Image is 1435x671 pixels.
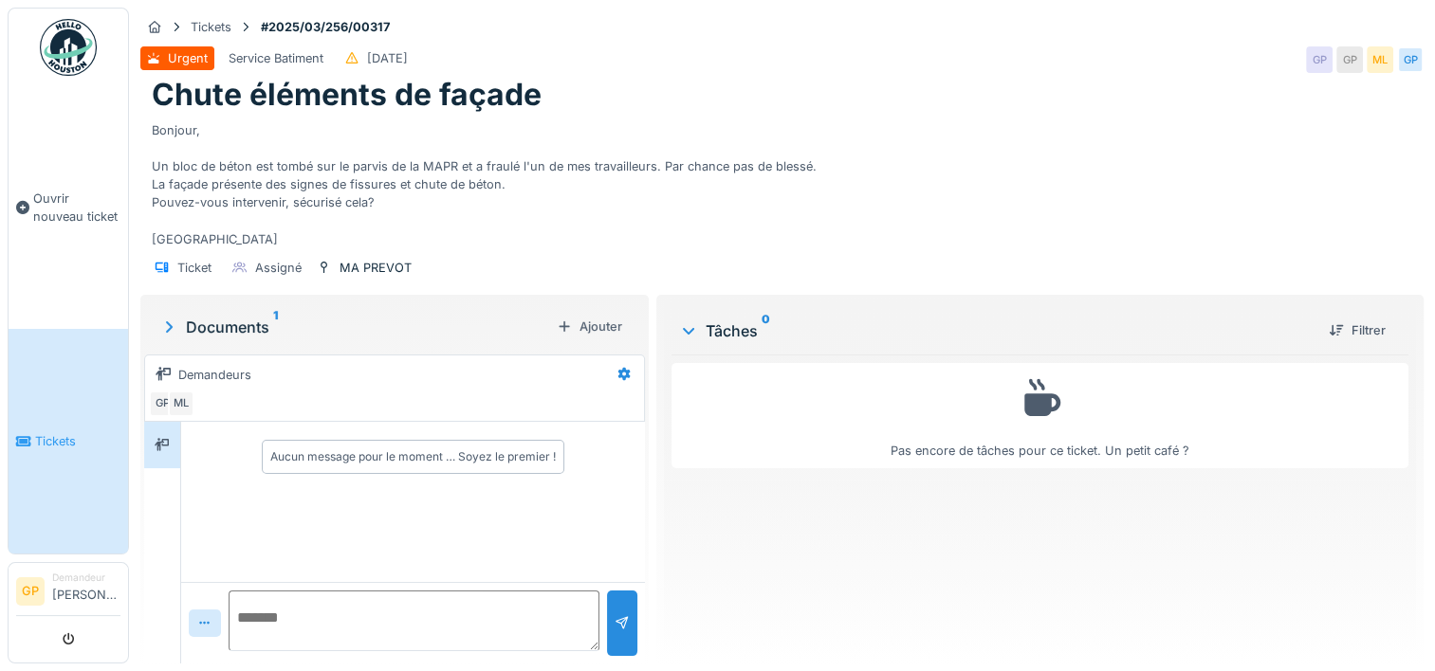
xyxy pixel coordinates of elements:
[367,49,408,67] div: [DATE]
[762,319,770,342] sup: 0
[178,366,251,384] div: Demandeurs
[35,432,120,450] span: Tickets
[191,18,231,36] div: Tickets
[168,390,194,417] div: ML
[40,19,97,76] img: Badge_color-CXgf-gQk.svg
[229,49,323,67] div: Service Batiment
[177,259,212,277] div: Ticket
[253,18,397,36] strong: #2025/03/256/00317
[152,114,1412,248] div: Bonjour, Un bloc de béton est tombé sur le parvis de la MAPR et a fraulé l'un de mes travailleurs...
[159,316,549,338] div: Documents
[9,86,128,329] a: Ouvrir nouveau ticket
[52,571,120,585] div: Demandeur
[340,259,412,277] div: MA PREVOT
[149,390,175,417] div: GP
[16,571,120,616] a: GP Demandeur[PERSON_NAME]
[684,372,1396,460] div: Pas encore de tâches pour ce ticket. Un petit café ?
[549,314,630,339] div: Ajouter
[1367,46,1393,73] div: ML
[1306,46,1333,73] div: GP
[1397,46,1424,73] div: GP
[270,448,556,465] div: Aucun message pour le moment … Soyez le premier !
[168,49,208,67] div: Urgent
[33,190,120,226] span: Ouvrir nouveau ticket
[152,77,542,113] h1: Chute éléments de façade
[1336,46,1363,73] div: GP
[16,577,45,606] li: GP
[9,329,128,553] a: Tickets
[52,571,120,611] li: [PERSON_NAME]
[1321,317,1393,343] div: Filtrer
[255,259,302,277] div: Assigné
[273,316,278,338] sup: 1
[679,319,1314,342] div: Tâches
